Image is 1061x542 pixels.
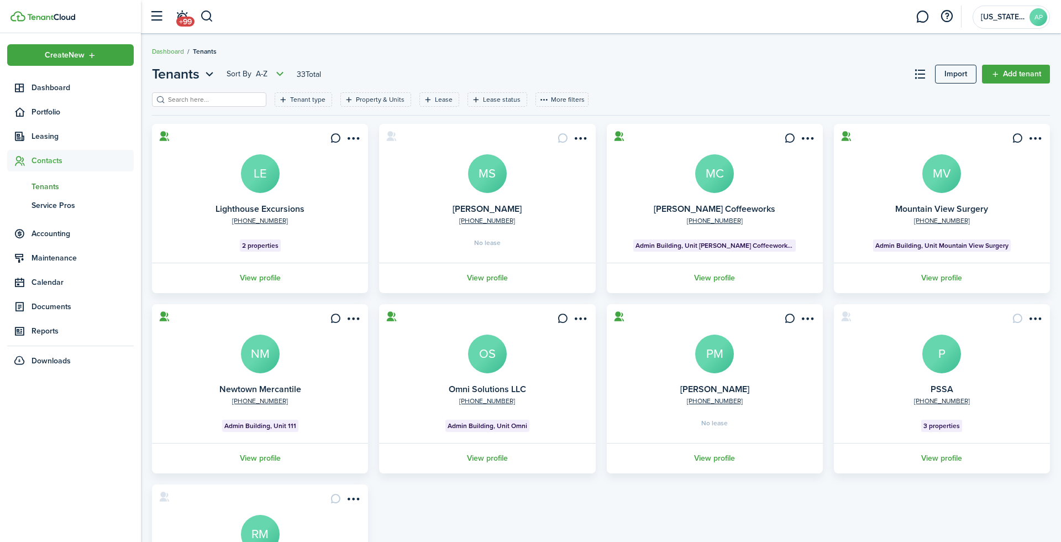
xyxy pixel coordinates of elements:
[10,11,25,22] img: TenantCloud
[31,131,134,142] span: Leasing
[982,65,1050,84] a: Add tenant
[31,106,134,118] span: Portfolio
[799,133,816,148] button: Open menu
[241,154,280,193] a: LE
[1026,133,1043,148] button: Open menu
[171,3,192,31] a: Notifications
[695,154,734,193] a: MC
[1030,8,1047,26] avatar-text: AP
[150,263,370,293] a: View profile
[31,301,134,312] span: Documents
[344,133,361,148] button: Open menu
[31,155,134,166] span: Contacts
[654,202,775,215] a: [PERSON_NAME] Coffeeworks
[31,82,134,93] span: Dashboard
[232,216,288,226] a: [PHONE_NUMBER]
[45,51,85,59] span: Create New
[449,383,526,395] a: Omni Solutions LLC
[7,320,134,342] a: Reports
[832,443,1052,473] a: View profile
[914,396,970,406] a: [PHONE_NUMBER]
[7,77,134,98] a: Dashboard
[912,3,933,31] a: Messaging
[468,154,507,193] a: MS
[152,64,217,84] button: Open menu
[937,7,956,26] button: Open resource center
[981,13,1025,21] span: Alaska Port Innovations LLC
[31,355,71,367] span: Downloads
[193,46,217,56] span: Tenants
[695,335,734,373] a: PM
[680,383,749,395] a: [PERSON_NAME]
[468,92,527,107] filter-tag: Open filter
[875,241,1009,251] span: Admin Building, Unit Mountain View Surgery
[459,216,515,226] a: [PHONE_NUMBER]
[922,154,961,193] a: MV
[297,69,321,80] header-page-total: 33 Total
[419,92,459,107] filter-tag: Open filter
[344,313,361,328] button: Open menu
[605,263,824,293] a: View profile
[468,335,507,373] a: OS
[377,443,597,473] a: View profile
[535,92,589,107] button: More filters
[216,202,304,215] a: Lighthouse Excursions
[152,64,217,84] button: Tenants
[224,421,296,431] span: Admin Building, Unit 111
[483,95,521,105] filter-tag-label: Lease status
[799,313,816,328] button: Open menu
[31,228,134,239] span: Accounting
[31,277,134,288] span: Calendar
[7,177,134,196] a: Tenants
[687,396,743,406] a: [PHONE_NUMBER]
[31,181,134,192] span: Tenants
[290,95,325,105] filter-tag-label: Tenant type
[701,420,728,426] span: No lease
[232,396,288,406] a: [PHONE_NUMBER]
[935,65,976,84] a: Import
[922,335,961,373] a: P
[605,443,824,473] a: View profile
[241,335,280,373] a: NM
[200,7,214,26] button: Search
[242,241,279,251] span: 2 properties
[165,95,262,105] input: Search here...
[687,216,743,226] a: [PHONE_NUMBER]
[377,263,597,293] a: View profile
[219,383,301,395] a: Newtown Mercantile
[7,44,134,66] button: Open menu
[459,396,515,406] a: [PHONE_NUMBER]
[152,46,184,56] a: Dashboard
[256,69,267,80] span: A-Z
[344,493,361,508] button: Open menu
[832,263,1052,293] a: View profile
[931,383,953,395] a: PSSA
[474,239,501,246] span: No lease
[923,421,960,431] span: 3 properties
[152,64,199,84] span: Tenants
[571,133,589,148] button: Open menu
[275,92,332,107] filter-tag: Open filter
[356,95,405,105] filter-tag-label: Property & Units
[1026,313,1043,328] button: Open menu
[571,313,589,328] button: Open menu
[31,325,134,337] span: Reports
[31,200,134,211] span: Service Pros
[227,67,287,81] button: Sort byA-Z
[435,95,453,105] filter-tag-label: Lease
[227,67,287,81] button: Open menu
[227,69,256,80] span: Sort by
[914,216,970,226] a: [PHONE_NUMBER]
[150,443,370,473] a: View profile
[340,92,411,107] filter-tag: Open filter
[453,202,522,215] a: [PERSON_NAME]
